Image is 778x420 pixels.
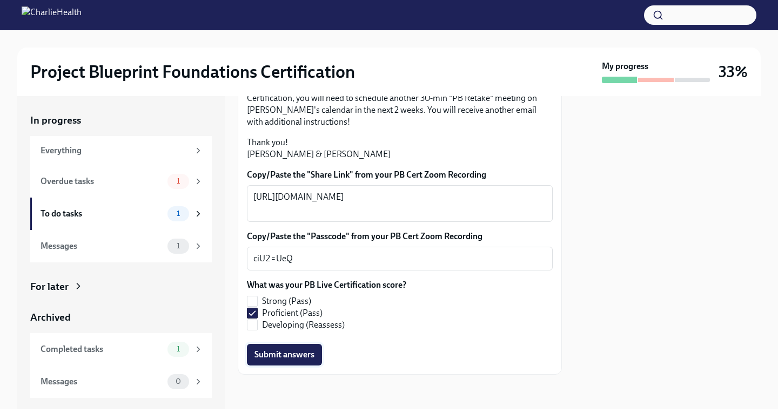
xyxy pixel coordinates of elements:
[41,175,163,187] div: Overdue tasks
[41,343,163,355] div: Completed tasks
[30,230,212,262] a: Messages1
[602,60,648,72] strong: My progress
[254,349,314,360] span: Submit answers
[262,295,311,307] span: Strong (Pass)
[30,280,212,294] a: For later
[30,165,212,198] a: Overdue tasks1
[247,69,553,128] p: Note: if you received a "Developing (Reasses)" score, don't get disheartened--this process is mea...
[30,333,212,365] a: Completed tasks1
[22,6,82,24] img: CharlieHealth
[253,252,546,265] textarea: ciU2=UeQ
[30,280,69,294] div: For later
[30,198,212,230] a: To do tasks1
[30,61,355,83] h2: Project Blueprint Foundations Certification
[30,365,212,398] a: Messages0
[247,137,553,160] p: Thank you! [PERSON_NAME] & [PERSON_NAME]
[262,307,323,319] span: Proficient (Pass)
[247,279,406,291] label: What was your PB Live Certification score?
[247,169,553,181] label: Copy/Paste the "Share Link" from your PB Cert Zoom Recording
[41,376,163,388] div: Messages
[262,319,345,331] span: Developing (Reassess)
[41,240,163,252] div: Messages
[253,191,546,216] textarea: [URL][DOMAIN_NAME]
[41,145,189,157] div: Everything
[719,62,748,82] h3: 33%
[170,242,186,250] span: 1
[41,208,163,220] div: To do tasks
[247,344,322,365] button: Submit answers
[170,345,186,353] span: 1
[30,136,212,165] a: Everything
[170,209,186,218] span: 1
[170,177,186,185] span: 1
[247,231,553,242] label: Copy/Paste the "Passcode" from your PB Cert Zoom Recording
[169,377,187,385] span: 0
[30,113,212,127] a: In progress
[30,310,212,324] a: Archived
